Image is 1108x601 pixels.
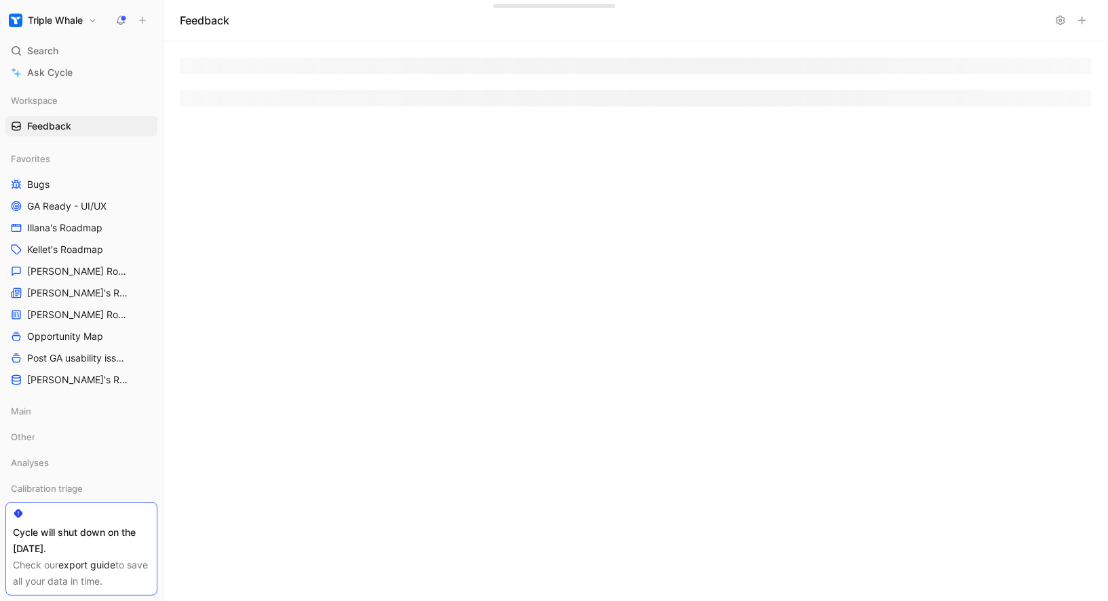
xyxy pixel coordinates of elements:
div: Analyses [5,452,157,473]
span: Ask Cycle [27,64,73,81]
div: Cycle will shut down on the [DATE]. [13,524,150,557]
a: Opportunity Map [5,326,157,347]
a: Illana's Roadmap [5,218,157,238]
span: Search [27,43,58,59]
div: Other [5,427,157,451]
div: Main [5,401,157,421]
a: Post GA usability issues [5,348,157,368]
h1: Feedback [180,12,229,28]
div: Calibration triage [5,478,157,499]
span: Calibration triage [11,482,83,495]
span: Analyses [11,456,49,469]
a: GA Ready - UI/UX [5,196,157,216]
button: Triple WhaleTriple Whale [5,11,100,30]
span: Kellet's Roadmap [27,243,103,256]
div: Workspace [5,90,157,111]
a: Kellet's Roadmap [5,239,157,260]
span: Favorites [11,152,50,166]
span: [PERSON_NAME]'s Roadmap [27,373,128,387]
span: Main [11,404,31,418]
span: Other [11,430,35,444]
span: [PERSON_NAME] Roadmap [27,265,128,278]
span: Opportunity Map [27,330,103,343]
a: Bugs [5,174,157,195]
div: Calibration triage [5,478,157,503]
a: [PERSON_NAME] Roadmap [5,261,157,282]
div: Analyses [5,452,157,477]
span: Feedback [27,119,71,133]
div: Favorites [5,149,157,169]
span: [PERSON_NAME]'s Roadmap [27,286,132,300]
span: Workspace [11,94,58,107]
div: Check our to save all your data in time. [13,557,150,589]
span: [PERSON_NAME] Roadmap [27,308,128,322]
a: [PERSON_NAME]'s Roadmap [5,283,157,303]
h1: Triple Whale [28,14,83,26]
a: Ask Cycle [5,62,157,83]
div: Other [5,427,157,447]
a: [PERSON_NAME] Roadmap [5,305,157,325]
span: Illana's Roadmap [27,221,102,235]
div: Main [5,401,157,425]
span: Post GA usability issues [27,351,124,365]
span: Bugs [27,178,50,191]
img: Triple Whale [9,14,22,27]
a: export guide [58,559,115,570]
div: Search [5,41,157,61]
a: [PERSON_NAME]'s Roadmap [5,370,157,390]
a: Feedback [5,116,157,136]
span: GA Ready - UI/UX [27,199,107,213]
